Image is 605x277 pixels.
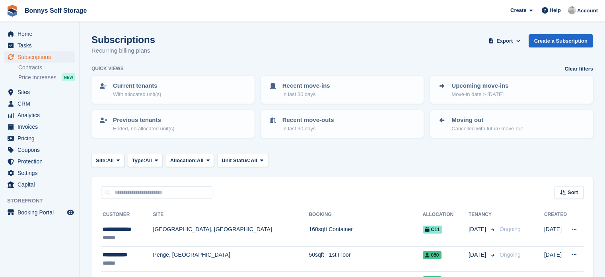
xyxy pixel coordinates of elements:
[309,221,422,247] td: 160sqft Container
[153,208,309,221] th: Site
[107,157,114,165] span: All
[309,208,422,221] th: Booking
[18,28,65,39] span: Home
[487,34,522,47] button: Export
[91,154,125,167] button: Site: All
[91,46,155,55] p: Recurring billing plans
[18,51,65,63] span: Subscriptions
[101,208,153,221] th: Customer
[222,157,251,165] span: Unit Status:
[4,98,75,109] a: menu
[4,167,75,179] a: menu
[500,251,521,258] span: Ongoing
[451,90,508,98] p: Move-in date > [DATE]
[469,251,488,259] span: [DATE]
[510,6,526,14] span: Create
[197,157,204,165] span: All
[18,144,65,155] span: Coupons
[66,208,75,217] a: Preview store
[18,207,65,218] span: Booking Portal
[166,154,214,167] button: Allocation: All
[431,111,592,137] a: Moving out Cancelled with future move-out
[568,6,576,14] img: James Bonny
[4,179,75,190] a: menu
[113,81,161,90] p: Current tenants
[153,221,309,247] td: [GEOGRAPHIC_DATA], [GEOGRAPHIC_DATA]
[6,5,18,17] img: stora-icon-8386f47178a22dfd0bd8f6a31ec36ba5ce8667c1dd55bd0f319d3a0aa187defe.svg
[113,90,161,98] p: With allocated unit(s)
[529,34,593,47] a: Create a Subscription
[451,125,523,133] p: Cancelled with future move-out
[217,154,268,167] button: Unit Status: All
[4,207,75,218] a: menu
[282,116,334,125] p: Recent move-outs
[4,86,75,98] a: menu
[18,167,65,179] span: Settings
[451,81,508,90] p: Upcoming move-ins
[309,246,422,272] td: 50sqft - 1st Floor
[544,246,567,272] td: [DATE]
[568,189,578,196] span: Sort
[145,157,152,165] span: All
[4,28,75,39] a: menu
[7,197,79,205] span: Storefront
[18,133,65,144] span: Pricing
[550,6,561,14] span: Help
[282,125,334,133] p: In last 30 days
[423,208,469,221] th: Allocation
[423,251,442,259] span: 050
[451,116,523,125] p: Moving out
[92,77,254,103] a: Current tenants With allocated unit(s)
[282,90,330,98] p: In last 30 days
[262,111,423,137] a: Recent move-outs In last 30 days
[18,40,65,51] span: Tasks
[577,7,598,15] span: Account
[92,111,254,137] a: Previous tenants Ended, no allocated unit(s)
[4,110,75,121] a: menu
[18,86,65,98] span: Sites
[500,226,521,232] span: Ongoing
[544,221,567,247] td: [DATE]
[21,4,90,17] a: Bonnys Self Storage
[91,65,124,72] h6: Quick views
[251,157,257,165] span: All
[262,77,423,103] a: Recent move-ins In last 30 days
[62,73,75,81] div: NEW
[423,226,442,234] span: C11
[128,154,163,167] button: Type: All
[18,156,65,167] span: Protection
[4,133,75,144] a: menu
[4,51,75,63] a: menu
[431,77,592,103] a: Upcoming move-ins Move-in date > [DATE]
[18,179,65,190] span: Capital
[496,37,513,45] span: Export
[469,208,496,221] th: Tenancy
[469,225,488,234] span: [DATE]
[96,157,107,165] span: Site:
[18,73,75,82] a: Price increases NEW
[4,156,75,167] a: menu
[18,74,56,81] span: Price increases
[18,110,65,121] span: Analytics
[153,246,309,272] td: Penge, [GEOGRAPHIC_DATA]
[282,81,330,90] p: Recent move-ins
[132,157,146,165] span: Type:
[18,121,65,132] span: Invoices
[18,98,65,109] span: CRM
[18,64,75,71] a: Contracts
[4,144,75,155] a: menu
[170,157,197,165] span: Allocation:
[564,65,593,73] a: Clear filters
[113,125,175,133] p: Ended, no allocated unit(s)
[4,40,75,51] a: menu
[91,34,155,45] h1: Subscriptions
[113,116,175,125] p: Previous tenants
[544,208,567,221] th: Created
[4,121,75,132] a: menu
